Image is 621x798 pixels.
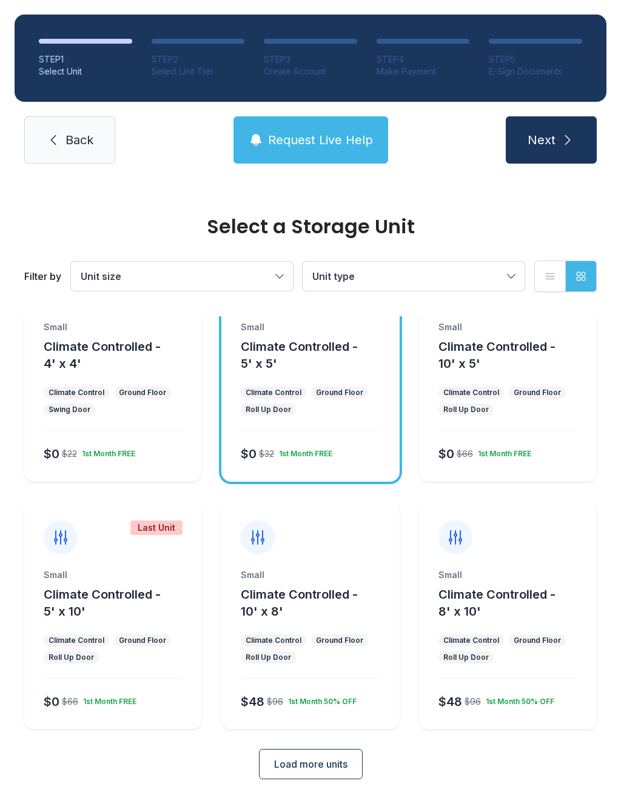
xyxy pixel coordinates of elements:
div: Last Unit [130,520,183,535]
div: Small [438,569,577,581]
div: Ground Floor [119,636,166,645]
div: Climate Control [246,388,301,397]
div: STEP 2 [152,53,245,65]
div: STEP 1 [39,53,132,65]
div: Climate Control [443,636,499,645]
button: Climate Controlled - 4' x 4' [44,338,197,372]
div: Create Account [264,65,357,78]
div: Swing Door [49,405,90,414]
span: Climate Controlled - 10' x 8' [241,587,358,619]
button: Unit size [71,262,293,291]
div: $0 [438,445,454,462]
div: Select Unit Tier [152,65,245,78]
div: Select Unit [39,65,132,78]
div: $0 [44,445,59,462]
div: 1st Month FREE [78,692,136,707]
div: STEP 4 [377,53,470,65]
div: $66 [62,696,78,708]
span: Request Live Help [268,131,373,148]
div: Roll Up Door [49,653,94,662]
div: Small [241,569,380,581]
div: $0 [241,445,257,462]
div: Ground Floor [316,388,363,397]
div: STEP 3 [264,53,357,65]
div: Ground Floor [514,636,561,645]
div: 1st Month 50% OFF [481,692,554,707]
div: Ground Floor [316,636,363,645]
div: Climate Control [443,388,499,397]
button: Climate Controlled - 10' x 5' [438,338,592,372]
div: Roll Up Door [246,405,291,414]
div: $48 [438,693,462,710]
div: Ground Floor [514,388,561,397]
div: Roll Up Door [443,405,489,414]
span: Load more units [274,757,347,771]
div: Small [241,321,380,333]
div: Climate Control [49,388,104,397]
span: Climate Controlled - 5' x 10' [44,587,161,619]
div: 1st Month FREE [77,444,135,459]
div: 1st Month 50% OFF [283,692,357,707]
span: Climate Controlled - 4' x 4' [44,339,161,371]
span: Unit size [81,270,121,282]
div: Ground Floor [119,388,166,397]
div: Climate Control [246,636,301,645]
span: Climate Controlled - 8' x 10' [438,587,556,619]
div: $0 [44,693,59,710]
button: Unit type [303,262,525,291]
div: Small [44,569,183,581]
span: Climate Controlled - 5' x 5' [241,339,358,371]
div: Make Payment [377,65,470,78]
span: Back [65,131,93,148]
div: $32 [259,448,274,460]
div: $66 [457,448,473,460]
div: Small [438,321,577,333]
span: Next [528,131,556,148]
div: $96 [267,696,283,708]
div: Climate Control [49,636,104,645]
div: Select a Storage Unit [24,217,597,236]
div: $48 [241,693,264,710]
div: $96 [465,696,481,708]
div: 1st Month FREE [473,444,531,459]
span: Climate Controlled - 10' x 5' [438,339,556,371]
div: STEP 5 [489,53,582,65]
div: E-Sign Documents [489,65,582,78]
div: Roll Up Door [443,653,489,662]
div: Filter by [24,269,61,284]
button: Climate Controlled - 8' x 10' [438,586,592,620]
div: 1st Month FREE [274,444,332,459]
button: Climate Controlled - 10' x 8' [241,586,394,620]
button: Climate Controlled - 5' x 10' [44,586,197,620]
span: Unit type [312,270,355,282]
div: Roll Up Door [246,653,291,662]
button: Climate Controlled - 5' x 5' [241,338,394,372]
div: $22 [62,448,77,460]
div: Small [44,321,183,333]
